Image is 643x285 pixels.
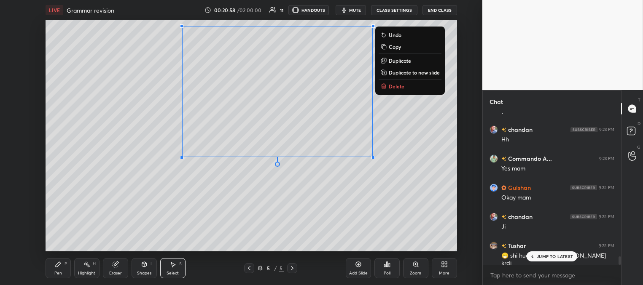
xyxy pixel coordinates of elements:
[78,271,95,275] div: Highlight
[379,67,441,77] button: Duplicate to new slide
[410,271,421,275] div: Zoom
[501,185,506,190] img: Learner_Badge_hustler_a18805edde.svg
[599,185,614,190] div: 9:25 PM
[570,185,597,190] img: 4P8fHbbgJtejmAAAAAElFTkSuQmCC
[280,8,283,12] div: 11
[179,262,182,266] div: S
[599,156,614,161] div: 9:23 PM
[151,262,153,266] div: L
[379,81,441,91] button: Delete
[349,7,361,13] span: mute
[501,157,506,162] img: no-rating-badge.077c3623.svg
[279,264,284,272] div: 5
[490,184,498,192] img: 99257389_0A5E6872-3DFE-482C-8B19-2710DD43CA86.png
[54,271,62,275] div: Pen
[167,271,179,275] div: Select
[274,266,277,271] div: /
[501,165,614,173] div: Yes mam
[389,43,401,50] p: Copy
[264,266,273,271] div: 5
[501,223,614,231] div: Ji
[371,5,417,15] button: CLASS SETTINGS
[137,271,151,275] div: Shapes
[501,194,614,202] div: Okay mam
[384,271,390,275] div: Poll
[638,120,640,127] p: D
[46,5,63,15] div: LIVE
[490,213,498,221] img: b846a2c0251049a0a56075ec3e0c575e.jpg
[483,91,510,113] p: Chat
[389,69,440,76] p: Duplicate to new slide
[506,125,533,134] h6: chandan
[109,271,122,275] div: Eraser
[506,241,526,250] h6: Tushar
[379,56,441,66] button: Duplicate
[599,214,614,219] div: 9:25 PM
[637,144,640,150] p: G
[638,97,640,103] p: T
[501,128,506,133] img: no-rating-badge.077c3623.svg
[389,32,401,38] p: Undo
[379,42,441,52] button: Copy
[490,242,498,250] img: a79e799a5f39464aa1d97b677c77b513.jpg
[349,271,368,275] div: Add Slide
[501,244,506,249] img: no-rating-badge.077c3623.svg
[506,154,552,163] h6: Commando A...
[67,6,114,14] h4: Grammar revision
[389,57,411,64] p: Duplicate
[506,183,531,192] h6: Gulshan
[501,252,614,268] div: 😁 shi hua mjhe laga [PERSON_NAME] krdi
[336,5,366,15] button: mute
[93,262,96,266] div: H
[65,262,67,266] div: P
[501,215,506,220] img: no-rating-badge.077c3623.svg
[483,113,621,265] div: grid
[490,154,498,163] img: 22106ef2152b4da589524f0b3fa3c3d3.jpg
[501,136,614,144] div: Hh
[439,271,449,275] div: More
[599,243,614,248] div: 9:25 PM
[288,5,329,15] button: HANDOUTS
[422,5,457,15] button: End Class
[379,30,441,40] button: Undo
[570,127,597,132] img: 4P8fHbbgJtejmAAAAAElFTkSuQmCC
[389,83,404,90] p: Delete
[537,254,573,259] p: JUMP TO LATEST
[506,212,533,221] h6: chandan
[599,127,614,132] div: 9:23 PM
[490,125,498,134] img: b846a2c0251049a0a56075ec3e0c575e.jpg
[570,214,597,219] img: 4P8fHbbgJtejmAAAAAElFTkSuQmCC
